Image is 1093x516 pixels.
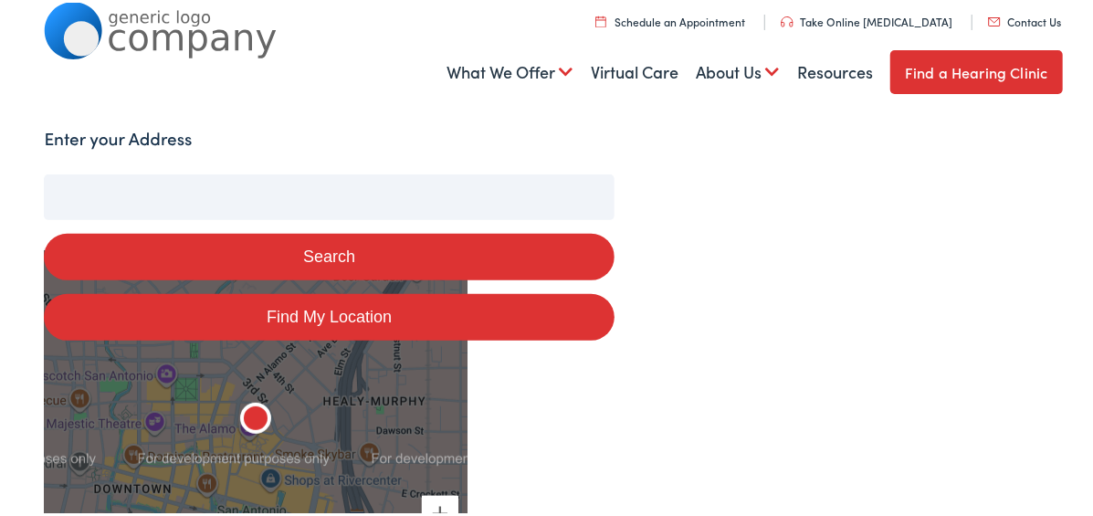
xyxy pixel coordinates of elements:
img: utility icon [595,13,606,25]
a: Resources [797,54,873,85]
a: Schedule an Appointment [595,11,746,26]
input: Enter your address or zip code [44,172,614,217]
a: Find My Location [44,291,614,338]
button: Search [44,231,614,278]
a: Contact Us [988,11,1062,26]
a: Virtual Care [591,54,678,85]
div: The Alamo [226,389,285,448]
a: Find a Hearing Clinic [890,47,1062,91]
label: Enter your Address [44,123,192,150]
img: utility icon [781,14,793,25]
img: utility icon [988,15,1001,24]
a: About Us [696,54,780,85]
a: Take Online [MEDICAL_DATA] [781,11,953,26]
a: What We Offer [447,54,573,85]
